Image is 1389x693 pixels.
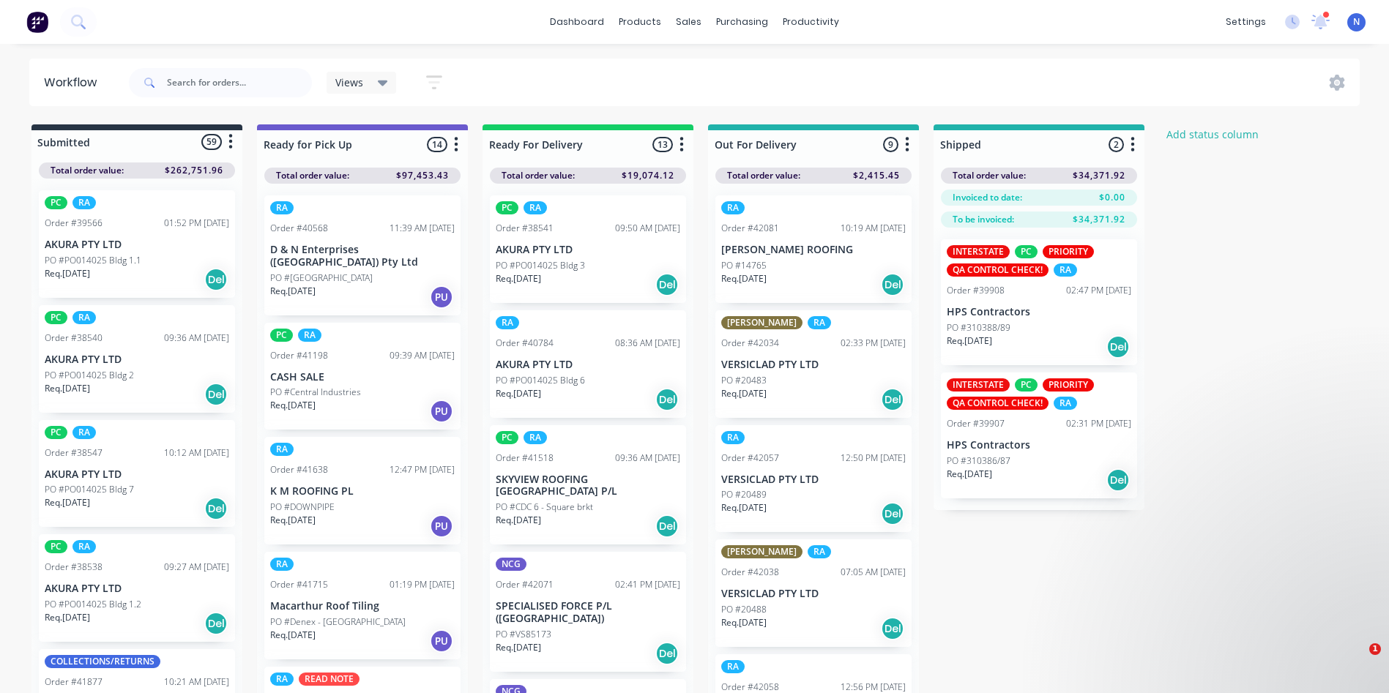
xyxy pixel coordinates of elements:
p: PO #PO014025 Bldg 1.2 [45,598,141,611]
div: INTERSTATE [947,245,1010,258]
div: sales [669,11,709,33]
div: NCG [496,558,526,571]
p: PO #PO014025 Bldg 2 [45,369,134,382]
div: 10:12 AM [DATE] [164,446,229,460]
p: PO #20483 [721,374,767,387]
div: Del [1106,468,1130,492]
div: 10:21 AM [DATE] [164,675,229,689]
p: Req. [DATE] [270,514,316,527]
p: AKURA PTY LTD [496,359,680,371]
div: PCRAOrder #3854009:36 AM [DATE]AKURA PTY LTDPO #PO014025 Bldg 2Req.[DATE]Del [39,305,235,413]
div: RA [270,201,294,214]
div: Order #38538 [45,561,103,574]
div: PC [45,196,67,209]
span: Total order value: [953,169,1026,182]
p: Req. [DATE] [721,387,767,400]
div: RAOrder #4171501:19 PM [DATE]Macarthur Roof TilingPO #Denex - [GEOGRAPHIC_DATA]Req.[DATE]PU [264,552,461,659]
p: AKURA PTY LTD [45,353,229,366]
div: Order #41518 [496,452,554,465]
div: RAOrder #4056811:39 AM [DATE]D & N Enterprises ([GEOGRAPHIC_DATA]) Pty LtdPO #[GEOGRAPHIC_DATA]Re... [264,195,461,315]
p: Req. [DATE] [45,267,90,280]
div: 12:50 PM [DATE] [841,452,906,465]
div: READ NOTE [299,673,360,686]
p: Req. [DATE] [721,272,767,285]
div: PU [430,514,453,538]
p: PO #CDC 6 - Square brkt [496,501,593,514]
iframe: Intercom live chat [1339,643,1374,678]
p: HPS Contractors [947,306,1131,318]
div: PC [270,329,293,342]
div: Del [881,388,904,411]
p: D & N Enterprises ([GEOGRAPHIC_DATA]) Pty Ltd [270,244,455,269]
div: Order #39907 [947,417,1005,430]
span: $2,415.45 [853,169,900,182]
div: 08:36 AM [DATE] [615,337,680,350]
p: PO #PO014025 Bldg 6 [496,374,585,387]
div: 02:33 PM [DATE] [841,337,906,350]
div: Order #42081 [721,222,779,235]
div: 10:19 AM [DATE] [841,222,906,235]
span: N [1353,15,1360,29]
p: Req. [DATE] [270,285,316,298]
div: 02:47 PM [DATE] [1066,284,1131,297]
p: AKURA PTY LTD [45,583,229,595]
div: Order #42071 [496,578,554,591]
div: 02:41 PM [DATE] [615,578,680,591]
span: $97,453.43 [396,169,449,182]
p: PO #14765 [721,259,767,272]
div: PC [1015,245,1038,258]
p: PO #Denex - [GEOGRAPHIC_DATA] [270,615,406,629]
p: SKYVIEW ROOFING [GEOGRAPHIC_DATA] P/L [496,473,680,498]
div: Del [881,617,904,640]
p: Req. [DATE] [496,514,541,527]
div: RA [721,431,745,444]
div: PCRAOrder #4119809:39 AM [DATE]CASH SALEPO #Central IndustriesReq.[DATE]PU [264,323,461,430]
div: RAOrder #4208110:19 AM [DATE][PERSON_NAME] ROOFINGPO #14765Req.[DATE]Del [715,195,912,303]
div: RA [721,660,745,673]
div: RAOrder #4078408:36 AM [DATE]AKURA PTY LTDPO #PO014025 Bldg 6Req.[DATE]Del [490,310,686,418]
p: PO #PO014025 Bldg 7 [45,483,134,496]
p: PO #Central Industries [270,386,361,399]
p: SPECIALISED FORCE P/L ([GEOGRAPHIC_DATA]) [496,600,680,625]
span: $262,751.96 [165,164,223,177]
div: RA [524,431,547,444]
div: NCGOrder #4207102:41 PM [DATE]SPECIALISED FORCE P/L ([GEOGRAPHIC_DATA])PO #VS85173Req.[DATE]Del [490,552,686,672]
div: Del [881,502,904,525]
a: dashboard [543,11,611,33]
div: 09:36 AM [DATE] [615,452,680,465]
div: 11:39 AM [DATE] [390,222,455,235]
div: Order #38547 [45,446,103,460]
div: Del [204,612,228,635]
div: Order #39566 [45,217,103,230]
div: Del [204,268,228,291]
div: PC [45,311,67,324]
p: Req. [DATE] [45,611,90,624]
div: Order #41638 [270,463,328,476]
p: PO #VS85173 [496,628,551,641]
div: 09:27 AM [DATE] [164,561,229,574]
div: PC [496,201,518,214]
div: PRIORITY [1043,378,1094,392]
p: PO #310386/87 [947,454,1010,468]
div: INTERSTATEPCPRIORITYQA CONTROL CHECK!RAOrder #3990802:47 PM [DATE]HPS ContractorsPO #310388/89Req... [941,239,1137,365]
div: RA [72,540,96,553]
p: PO #310388/89 [947,321,1010,334]
p: Req. [DATE] [721,616,767,629]
p: PO #20488 [721,603,767,616]
p: K M ROOFING PL [270,485,455,498]
span: $0.00 [1099,191,1125,204]
div: RA [808,316,831,329]
div: 07:05 AM [DATE] [841,566,906,579]
div: Order #42057 [721,452,779,465]
div: QA CONTROL CHECK! [947,263,1049,277]
div: INTERSTATEPCPRIORITYQA CONTROL CHECK!RAOrder #3990702:31 PM [DATE]HPS ContractorsPO #310386/87Req... [941,372,1137,498]
p: Req. [DATE] [496,641,541,654]
p: Req. [DATE] [45,382,90,395]
span: Total order value: [51,164,124,177]
span: Views [335,75,363,90]
p: CASH SALE [270,371,455,383]
div: Order #42034 [721,337,779,350]
div: Order #41198 [270,349,328,362]
span: 1 [1369,643,1381,655]
div: Order #40784 [496,337,554,350]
